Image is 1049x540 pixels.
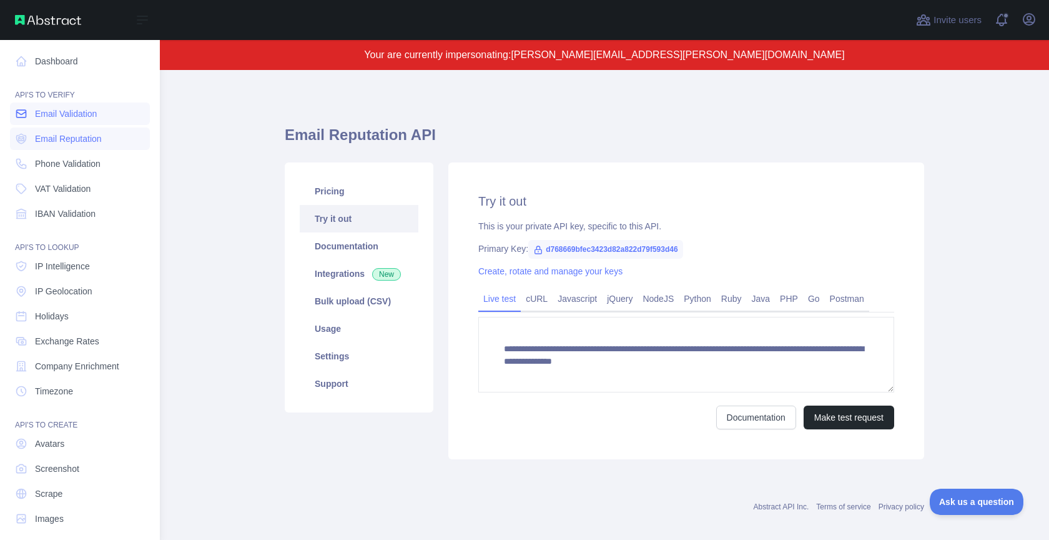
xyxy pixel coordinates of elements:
a: Try it out [300,205,418,232]
span: Email Reputation [35,132,102,145]
a: Timezone [10,380,150,402]
span: Screenshot [35,462,79,475]
span: Exchange Rates [35,335,99,347]
span: IP Intelligence [35,260,90,272]
div: Primary Key: [478,242,894,255]
a: Integrations New [300,260,418,287]
div: API'S TO LOOKUP [10,227,150,252]
a: Live test [478,289,521,309]
span: IBAN Validation [35,207,96,220]
a: Settings [300,342,418,370]
span: Scrape [35,487,62,500]
button: Make test request [804,406,894,429]
a: Go [803,289,825,309]
a: Holidays [10,305,150,327]
button: Invite users [914,10,984,30]
a: Pricing [300,177,418,205]
span: d768669bfec3423d82a822d79f593d46 [528,240,683,259]
span: Phone Validation [35,157,101,170]
div: API'S TO VERIFY [10,75,150,100]
a: Postman [825,289,869,309]
a: Documentation [716,406,796,429]
a: PHP [775,289,803,309]
span: Your are currently impersonating: [364,49,511,60]
h1: Email Reputation API [285,125,924,155]
a: Dashboard [10,50,150,72]
h2: Try it out [478,192,894,210]
span: [PERSON_NAME][EMAIL_ADDRESS][PERSON_NAME][DOMAIN_NAME] [511,49,844,60]
div: API'S TO CREATE [10,405,150,430]
span: Timezone [35,385,73,397]
a: jQuery [602,289,638,309]
span: New [372,268,401,281]
a: Screenshot [10,457,150,480]
a: Abstract API Inc. [754,502,809,511]
a: Python [679,289,716,309]
a: Documentation [300,232,418,260]
a: Email Validation [10,102,150,125]
iframe: Toggle Customer Support [930,489,1024,515]
a: cURL [521,289,553,309]
span: Invite users [933,13,982,27]
a: Java [747,289,776,309]
a: Usage [300,315,418,342]
a: Phone Validation [10,152,150,175]
a: Privacy policy [879,502,924,511]
span: IP Geolocation [35,285,92,297]
a: Javascript [553,289,602,309]
a: Email Reputation [10,127,150,150]
a: NodeJS [638,289,679,309]
a: Terms of service [816,502,870,511]
img: Abstract API [15,15,81,25]
span: VAT Validation [35,182,91,195]
span: Email Validation [35,107,97,120]
span: Holidays [35,310,69,322]
a: Bulk upload (CSV) [300,287,418,315]
a: Avatars [10,432,150,455]
span: Avatars [35,437,64,450]
a: Create, rotate and manage your keys [478,266,623,276]
div: This is your private API key, specific to this API. [478,220,894,232]
a: Scrape [10,482,150,505]
a: Images [10,507,150,530]
a: Exchange Rates [10,330,150,352]
a: Ruby [716,289,747,309]
a: Company Enrichment [10,355,150,377]
a: IP Geolocation [10,280,150,302]
span: Images [35,512,64,525]
a: Support [300,370,418,397]
a: IBAN Validation [10,202,150,225]
span: Company Enrichment [35,360,119,372]
a: IP Intelligence [10,255,150,277]
a: VAT Validation [10,177,150,200]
